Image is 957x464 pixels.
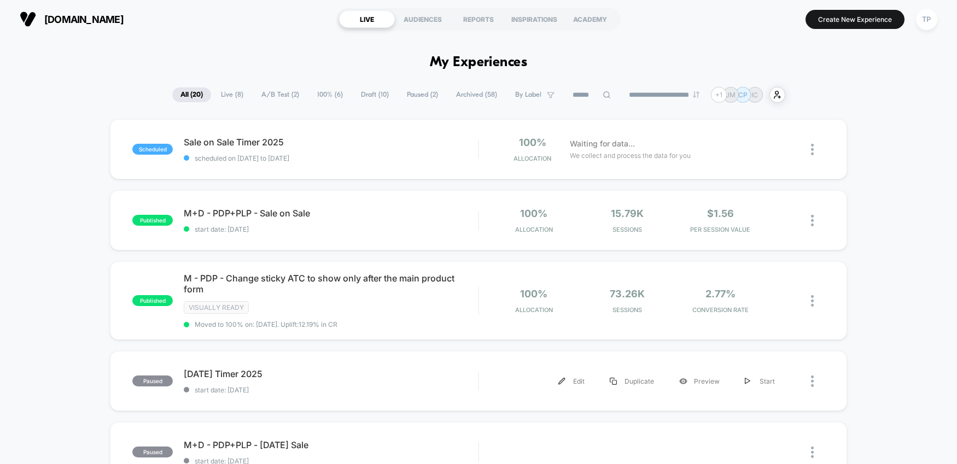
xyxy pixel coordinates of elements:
[172,87,211,102] span: All ( 20 )
[132,447,173,457] span: paused
[738,91,748,99] p: CP
[732,369,787,393] div: Start
[16,10,127,28] button: [DOMAIN_NAME]
[811,215,814,226] img: close
[711,87,727,103] div: + 1
[506,10,562,28] div: INSPIRATIONS
[339,10,395,28] div: LIVE
[726,91,736,99] p: JM
[745,378,750,385] img: menu
[184,225,478,233] span: start date: [DATE]
[213,87,252,102] span: Live ( 8 )
[519,137,546,148] span: 100%
[520,288,547,299] span: 100%
[515,306,553,314] span: Allocation
[20,11,36,27] img: Visually logo
[811,375,814,387] img: close
[546,369,597,393] div: Edit
[751,91,758,99] p: IC
[610,288,645,299] span: 73.26k
[562,10,618,28] div: ACADEMY
[44,14,124,25] span: [DOMAIN_NAME]
[184,273,478,295] span: M - PDP - Change sticky ATC to show only after the main product form
[583,226,671,233] span: Sessions
[570,150,691,161] span: We collect and process the data for you
[513,155,551,162] span: Allocation
[253,87,307,102] span: A/B Test ( 2 )
[705,288,736,299] span: 2.77%
[570,138,635,150] span: Waiting for data...
[353,87,397,102] span: Draft ( 10 )
[184,137,478,148] span: Sale on Sale Timer 2025
[395,10,451,28] div: AUDIENCES
[913,8,941,31] button: TP
[309,87,351,102] span: 100% ( 6 )
[806,10,905,29] button: Create New Experience
[184,368,478,379] span: [DATE] Timer 2025
[184,208,478,219] span: M+D - PDP+PLP - Sale on Sale
[667,369,732,393] div: Preview
[451,10,506,28] div: REPORTS
[184,386,478,394] span: start date: [DATE]
[558,378,565,385] img: menu
[597,369,667,393] div: Duplicate
[676,306,765,314] span: CONVERSION RATE
[132,295,173,306] span: published
[184,439,478,450] span: M+D - PDP+PLP - [DATE] Sale
[132,375,173,386] span: paused
[811,295,814,307] img: close
[184,154,478,162] span: scheduled on [DATE] to [DATE]
[132,215,173,226] span: published
[184,301,249,314] span: Visually ready
[583,306,671,314] span: Sessions
[195,320,337,328] span: Moved to 100% on: [DATE] . Uplift: 12.19% in CR
[916,9,937,30] div: TP
[676,226,765,233] span: PER SESSION VALUE
[610,378,617,385] img: menu
[132,144,173,155] span: scheduled
[520,208,547,219] span: 100%
[707,208,734,219] span: $1.56
[811,144,814,155] img: close
[515,91,541,99] span: By Label
[448,87,505,102] span: Archived ( 58 )
[611,208,644,219] span: 15.79k
[693,91,699,98] img: end
[430,55,528,71] h1: My Experiences
[399,87,446,102] span: Paused ( 2 )
[811,447,814,458] img: close
[515,226,553,233] span: Allocation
